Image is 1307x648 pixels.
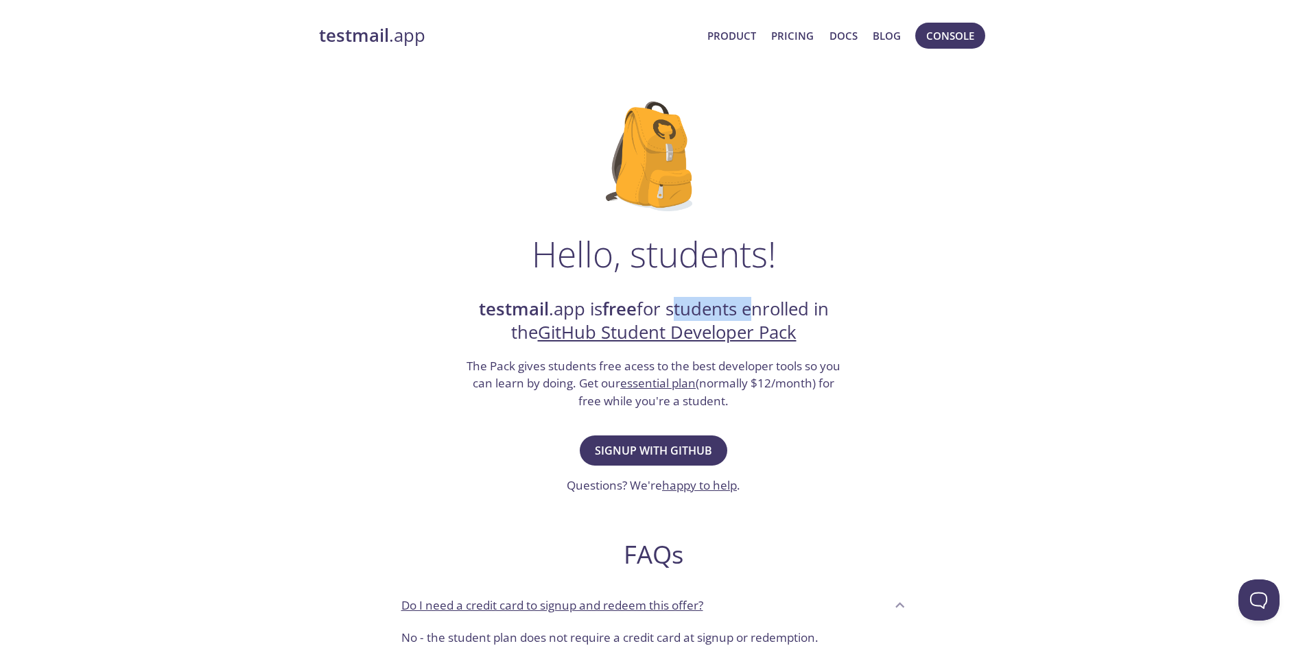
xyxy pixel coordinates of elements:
a: Blog [873,27,901,45]
div: Do I need a credit card to signup and redeem this offer? [390,586,917,623]
span: Signup with GitHub [595,441,712,460]
strong: testmail [319,23,389,47]
button: Console [915,23,985,49]
img: github-student-backpack.png [606,101,701,211]
a: essential plan [620,375,696,391]
h3: The Pack gives students free acess to the best developer tools so you can learn by doing. Get our... [465,357,843,410]
a: Pricing [771,27,814,45]
h1: Hello, students! [532,233,776,274]
h2: FAQs [390,539,917,570]
span: Console [926,27,974,45]
button: Signup with GitHub [580,435,727,466]
p: Do I need a credit card to signup and redeem this offer? [401,597,703,614]
a: happy to help [662,477,737,493]
h2: .app is for students enrolled in the [465,298,843,345]
a: Product [707,27,756,45]
a: testmail.app [319,24,697,47]
h3: Questions? We're . [567,477,740,494]
a: Docs [829,27,858,45]
strong: free [602,297,637,321]
a: GitHub Student Developer Pack [538,320,797,344]
p: No - the student plan does not require a credit card at signup or redemption. [401,629,906,647]
iframe: Help Scout Beacon - Open [1238,579,1280,621]
strong: testmail [479,297,549,321]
